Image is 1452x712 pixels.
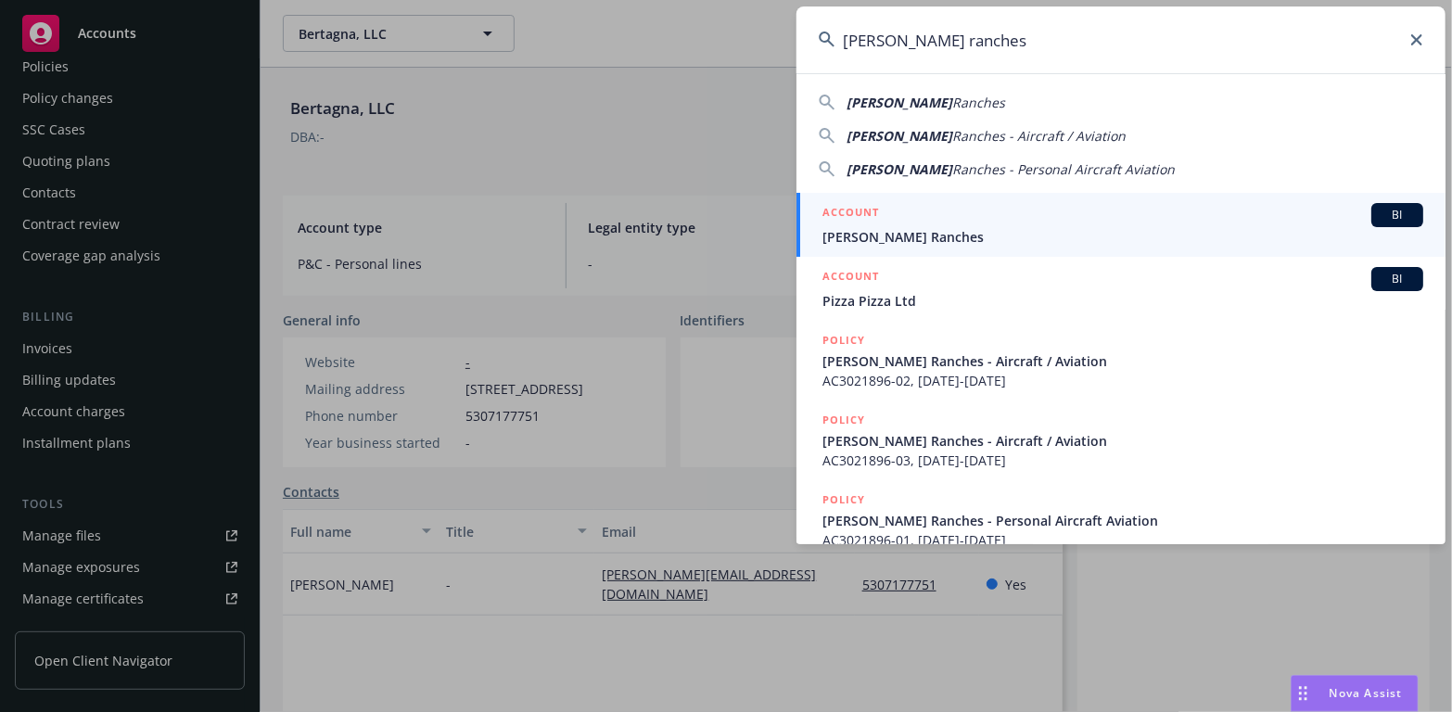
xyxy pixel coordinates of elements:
[1379,207,1416,223] span: BI
[796,321,1446,400] a: POLICY[PERSON_NAME] Ranches - Aircraft / AviationAC3021896-02, [DATE]-[DATE]
[952,94,1005,111] span: Ranches
[1330,685,1403,701] span: Nova Assist
[1379,271,1416,287] span: BI
[822,331,865,350] h5: POLICY
[822,291,1423,311] span: Pizza Pizza Ltd
[822,411,865,429] h5: POLICY
[822,431,1423,451] span: [PERSON_NAME] Ranches - Aircraft / Aviation
[796,193,1446,257] a: ACCOUNTBI[PERSON_NAME] Ranches
[822,267,879,289] h5: ACCOUNT
[822,490,865,509] h5: POLICY
[1291,675,1419,712] button: Nova Assist
[796,257,1446,321] a: ACCOUNTBIPizza Pizza Ltd
[847,94,952,111] span: [PERSON_NAME]
[796,400,1446,480] a: POLICY[PERSON_NAME] Ranches - Aircraft / AviationAC3021896-03, [DATE]-[DATE]
[822,371,1423,390] span: AC3021896-02, [DATE]-[DATE]
[822,203,879,225] h5: ACCOUNT
[822,511,1423,530] span: [PERSON_NAME] Ranches - Personal Aircraft Aviation
[822,451,1423,470] span: AC3021896-03, [DATE]-[DATE]
[952,160,1175,178] span: Ranches - Personal Aircraft Aviation
[847,127,952,145] span: [PERSON_NAME]
[822,227,1423,247] span: [PERSON_NAME] Ranches
[822,351,1423,371] span: [PERSON_NAME] Ranches - Aircraft / Aviation
[796,480,1446,560] a: POLICY[PERSON_NAME] Ranches - Personal Aircraft AviationAC3021896-01, [DATE]-[DATE]
[847,160,952,178] span: [PERSON_NAME]
[952,127,1126,145] span: Ranches - Aircraft / Aviation
[796,6,1446,73] input: Search...
[1292,676,1315,711] div: Drag to move
[822,530,1423,550] span: AC3021896-01, [DATE]-[DATE]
